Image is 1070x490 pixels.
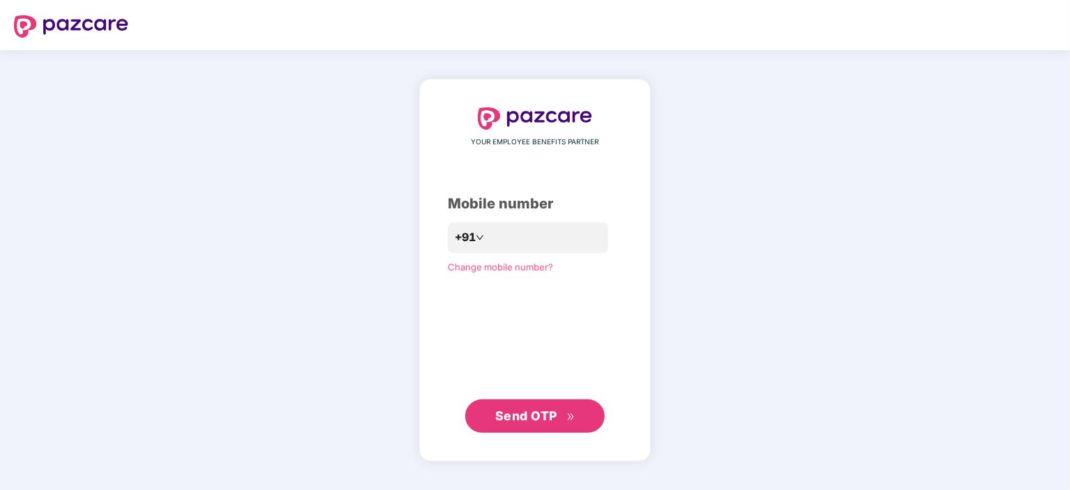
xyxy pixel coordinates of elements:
[478,107,592,130] img: logo
[448,193,622,215] div: Mobile number
[476,233,484,242] span: down
[455,229,476,246] span: +91
[448,261,553,273] a: Change mobile number?
[14,15,128,38] img: logo
[566,413,575,422] span: double-right
[495,408,557,423] span: Send OTP
[472,137,599,148] span: YOUR EMPLOYEE BENEFITS PARTNER
[465,399,605,433] button: Send OTPdouble-right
